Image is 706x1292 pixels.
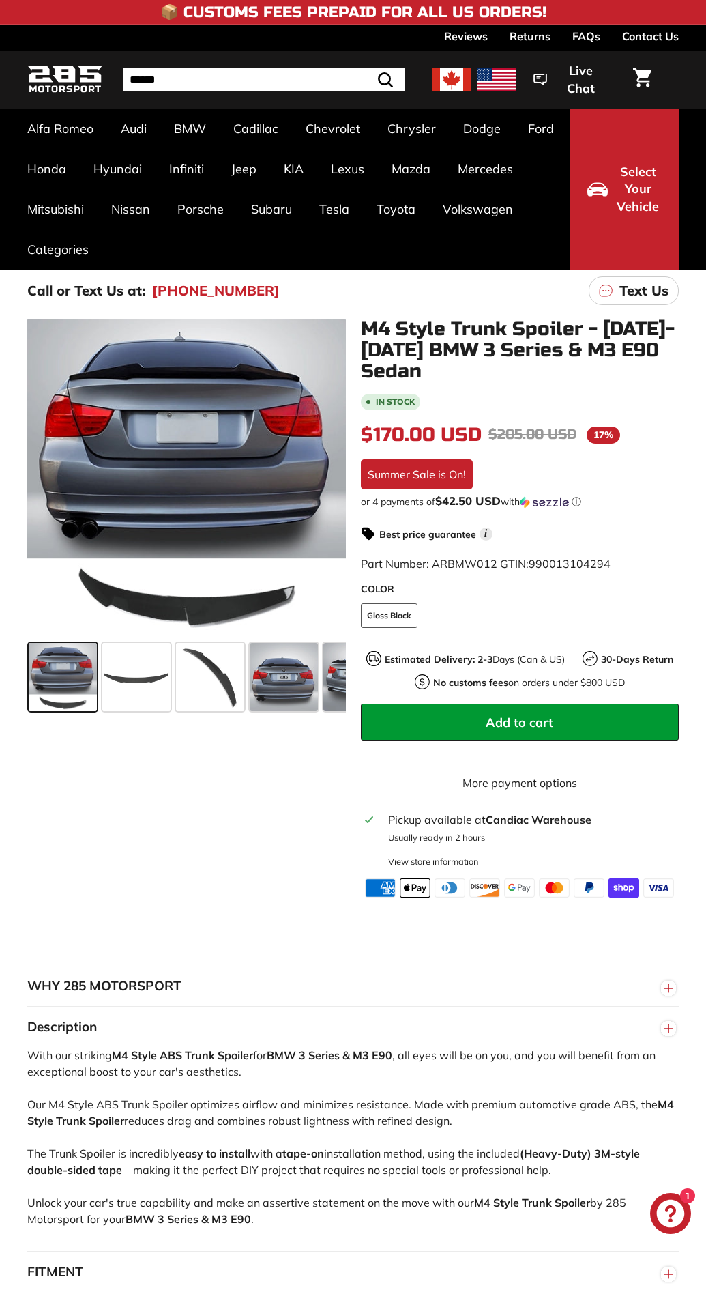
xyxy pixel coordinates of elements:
img: apple_pay [400,878,430,898]
span: Add to cart [486,715,553,730]
a: Cadillac [220,109,292,149]
a: Reviews [444,25,488,48]
p: Call or Text Us at: [27,281,145,301]
p: on orders under $800 USD [433,676,625,690]
div: With our striking for , all eyes will be on you, and you will benefit from an exceptional boost t... [27,1047,679,1251]
a: Tesla [306,189,363,229]
button: Live Chat [516,54,625,105]
a: Ford [514,109,568,149]
a: Categories [14,229,102,270]
strong: Trunk Spoiler [56,1114,124,1128]
strong: tape-on [282,1147,324,1160]
strong: Best price guarantee [379,528,476,541]
a: Mazda [378,149,444,189]
div: or 4 payments of with [361,495,679,508]
a: Alfa Romeo [14,109,107,149]
inbox-online-store-chat: Shopify online store chat [646,1193,695,1237]
a: Infiniti [156,149,218,189]
img: paypal [574,878,604,898]
strong: easy to install [179,1147,250,1160]
img: Sezzle [520,496,569,508]
a: Audi [107,109,160,149]
a: Returns [510,25,550,48]
span: $205.00 USD [488,426,576,443]
a: Dodge [450,109,514,149]
a: Hyundai [80,149,156,189]
strong: Trunk Spoiler [522,1196,590,1209]
a: Honda [14,149,80,189]
a: Text Us [589,276,679,305]
span: $42.50 USD [435,493,501,508]
strong: BMW 3 Series & M3 E90 [267,1048,392,1062]
a: KIA [270,149,317,189]
a: Mercedes [444,149,527,189]
img: diners_club [435,878,465,898]
strong: No customs fees [433,676,508,689]
p: Text Us [619,281,668,301]
a: Subaru [237,189,306,229]
a: [PHONE_NUMBER] [152,281,280,301]
div: Pickup available at [388,812,675,828]
a: Porsche [164,189,237,229]
span: Select Your Vehicle [615,163,661,216]
img: shopify_pay [608,878,639,898]
div: or 4 payments of$42.50 USDwithSezzle Click to learn more about Sezzle [361,495,679,508]
a: Lexus [317,149,378,189]
img: Logo_285_Motorsport_areodynamics_components [27,63,102,96]
strong: 30-Days Return [601,653,673,665]
span: Live Chat [554,62,607,97]
a: Volkswagen [429,189,527,229]
strong: Candiac Warehouse [486,813,591,827]
input: Search [123,68,405,91]
span: 990013104294 [529,557,611,571]
a: Chevrolet [292,109,374,149]
img: american_express [365,878,396,898]
a: Toyota [363,189,429,229]
p: Days (Can & US) [385,652,565,667]
a: More payment options [361,775,679,791]
button: Add to cart [361,704,679,741]
strong: Estimated Delivery: 2-3 [385,653,492,665]
h4: 📦 Customs Fees Prepaid for All US Orders! [160,4,546,20]
label: COLOR [361,582,679,597]
a: Chrysler [374,109,450,149]
span: 17% [587,427,620,444]
div: Summer Sale is On! [361,459,473,489]
span: i [480,528,492,541]
button: WHY 285 MOTORSPORT [27,966,679,1007]
div: View store information [388,855,479,868]
span: Part Number: ARBMW012 GTIN: [361,557,611,571]
a: Contact Us [622,25,679,48]
a: Mitsubishi [14,189,98,229]
strong: M4 Style [474,1196,519,1209]
img: google_pay [504,878,535,898]
a: FAQs [572,25,600,48]
img: discover [469,878,500,898]
strong: ABS [160,1048,182,1062]
img: master [539,878,570,898]
span: $170.00 USD [361,423,482,446]
a: BMW [160,109,220,149]
button: Select Your Vehicle [570,109,679,270]
strong: BMW 3 Series & M3 E90 [126,1212,251,1226]
strong: Trunk Spoiler [185,1048,253,1062]
button: Description [27,1007,679,1048]
strong: M4 Style [112,1048,157,1062]
a: Nissan [98,189,164,229]
img: visa [643,878,674,898]
a: Jeep [218,149,270,189]
b: In stock [376,398,415,406]
a: Cart [625,57,660,103]
h1: M4 Style Trunk Spoiler - [DATE]-[DATE] BMW 3 Series & M3 E90 Sedan [361,319,679,382]
p: Usually ready in 2 hours [388,831,675,844]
